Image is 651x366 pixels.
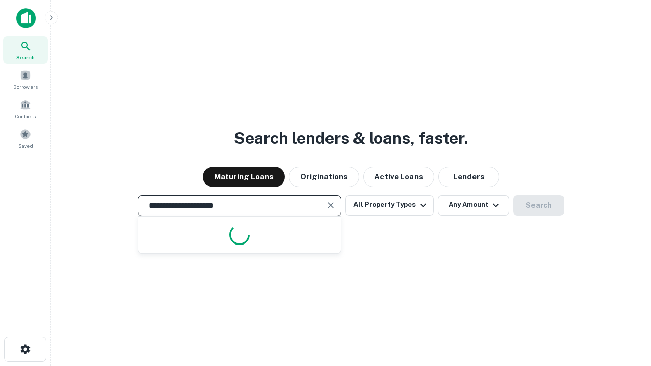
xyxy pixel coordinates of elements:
[363,167,434,187] button: Active Loans
[289,167,359,187] button: Originations
[3,66,48,93] a: Borrowers
[16,8,36,28] img: capitalize-icon.png
[323,198,338,212] button: Clear
[3,95,48,123] a: Contacts
[600,285,651,333] iframe: Chat Widget
[15,112,36,120] span: Contacts
[18,142,33,150] span: Saved
[3,125,48,152] a: Saved
[13,83,38,91] span: Borrowers
[3,36,48,64] a: Search
[234,126,468,150] h3: Search lenders & loans, faster.
[203,167,285,187] button: Maturing Loans
[16,53,35,62] span: Search
[438,195,509,216] button: Any Amount
[438,167,499,187] button: Lenders
[345,195,434,216] button: All Property Types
